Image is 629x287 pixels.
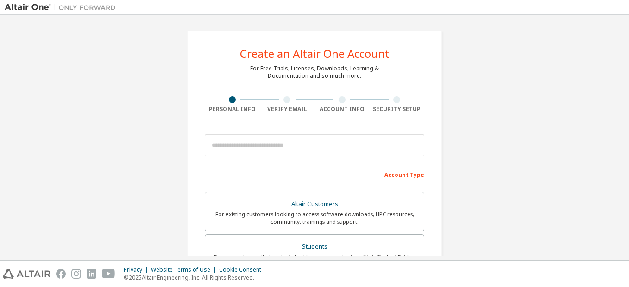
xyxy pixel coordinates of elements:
[211,253,418,268] div: For currently enrolled students looking to access the free Altair Student Edition bundle and all ...
[205,106,260,113] div: Personal Info
[211,198,418,211] div: Altair Customers
[260,106,315,113] div: Verify Email
[5,3,120,12] img: Altair One
[3,269,50,279] img: altair_logo.svg
[211,211,418,225] div: For existing customers looking to access software downloads, HPC resources, community, trainings ...
[124,266,151,274] div: Privacy
[205,167,424,181] div: Account Type
[102,269,115,279] img: youtube.svg
[71,269,81,279] img: instagram.svg
[151,266,219,274] div: Website Terms of Use
[219,266,267,274] div: Cookie Consent
[56,269,66,279] img: facebook.svg
[211,240,418,253] div: Students
[314,106,370,113] div: Account Info
[370,106,425,113] div: Security Setup
[87,269,96,279] img: linkedin.svg
[124,274,267,281] p: © 2025 Altair Engineering, Inc. All Rights Reserved.
[240,48,390,59] div: Create an Altair One Account
[250,65,379,80] div: For Free Trials, Licenses, Downloads, Learning & Documentation and so much more.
